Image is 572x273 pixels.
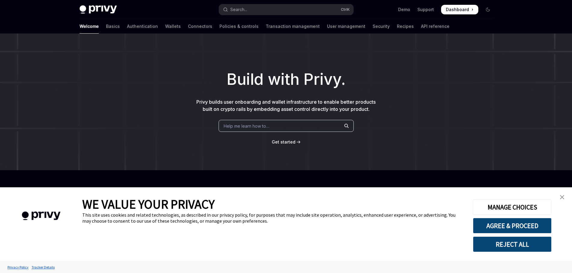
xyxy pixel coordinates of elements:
a: Get started [272,139,295,145]
h1: Build with Privy. [10,68,562,91]
span: WE VALUE YOUR PRIVACY [82,196,215,212]
a: Support [417,7,434,13]
a: Authentication [127,19,158,34]
span: Privy builds user onboarding and wallet infrastructure to enable better products built on crypto ... [196,99,376,112]
a: API reference [421,19,449,34]
a: Dashboard [441,5,478,14]
a: Tracker Details [30,262,56,272]
button: AGREE & PROCEED [473,218,552,233]
a: Basics [106,19,120,34]
a: Connectors [188,19,212,34]
a: Transaction management [266,19,320,34]
span: Ctrl K [341,7,350,12]
div: Search... [230,6,247,13]
span: Get started [272,139,295,144]
img: dark logo [80,5,117,14]
a: close banner [556,191,568,203]
button: REJECT ALL [473,236,552,252]
button: Toggle dark mode [483,5,493,14]
a: Security [373,19,390,34]
span: Help me learn how to… [224,123,269,129]
button: MANAGE CHOICES [473,199,552,215]
button: Open search [219,4,353,15]
a: Welcome [80,19,99,34]
a: Recipes [397,19,414,34]
img: close banner [560,195,564,199]
a: User management [327,19,365,34]
span: Dashboard [446,7,469,13]
a: Demo [398,7,410,13]
a: Wallets [165,19,181,34]
img: company logo [9,203,73,229]
div: This site uses cookies and related technologies, as described in our privacy policy, for purposes... [82,212,464,224]
a: Privacy Policy [6,262,30,272]
a: Policies & controls [219,19,259,34]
